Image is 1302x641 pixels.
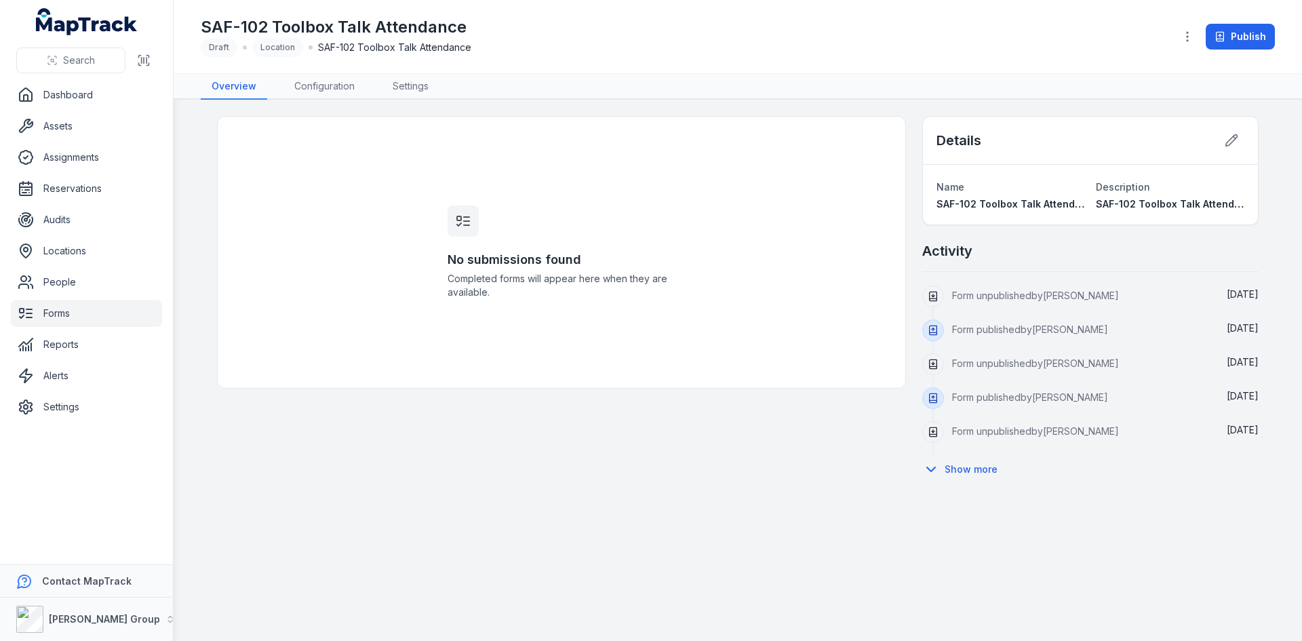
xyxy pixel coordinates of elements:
[952,425,1119,437] span: Form unpublished by [PERSON_NAME]
[952,324,1108,335] span: Form published by [PERSON_NAME]
[11,331,162,358] a: Reports
[922,455,1006,484] button: Show more
[1227,288,1259,300] span: [DATE]
[1227,322,1259,334] time: 8/21/2025, 1:18:39 PM
[252,38,303,57] div: Location
[11,362,162,389] a: Alerts
[63,54,95,67] span: Search
[1227,390,1259,402] span: [DATE]
[11,237,162,265] a: Locations
[201,74,267,100] a: Overview
[922,241,972,260] h2: Activity
[1096,181,1150,193] span: Description
[1096,198,1259,210] span: SAF-102 Toolbox Talk Attendance
[936,181,964,193] span: Name
[11,269,162,296] a: People
[11,144,162,171] a: Assignments
[201,16,471,38] h1: SAF-102 Toolbox Talk Attendance
[1227,288,1259,300] time: 8/21/2025, 1:19:56 PM
[1206,24,1275,50] button: Publish
[42,575,132,587] strong: Contact MapTrack
[11,175,162,202] a: Reservations
[1227,356,1259,368] span: [DATE]
[448,272,675,299] span: Completed forms will appear here when they are available.
[448,250,675,269] h3: No submissions found
[1227,424,1259,435] span: [DATE]
[36,8,138,35] a: MapTrack
[11,393,162,421] a: Settings
[1227,390,1259,402] time: 8/21/2025, 12:10:17 PM
[201,38,237,57] div: Draft
[16,47,125,73] button: Search
[11,206,162,233] a: Audits
[936,131,981,150] h2: Details
[952,290,1119,301] span: Form unpublished by [PERSON_NAME]
[382,74,439,100] a: Settings
[283,74,366,100] a: Configuration
[49,613,160,625] strong: [PERSON_NAME] Group
[952,357,1119,369] span: Form unpublished by [PERSON_NAME]
[318,41,471,54] span: SAF-102 Toolbox Talk Attendance
[11,300,162,327] a: Forms
[952,391,1108,403] span: Form published by [PERSON_NAME]
[11,113,162,140] a: Assets
[1227,322,1259,334] span: [DATE]
[1227,356,1259,368] time: 8/21/2025, 12:19:57 PM
[1227,424,1259,435] time: 6/24/2025, 11:07:19 AM
[11,81,162,109] a: Dashboard
[936,198,1099,210] span: SAF-102 Toolbox Talk Attendance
